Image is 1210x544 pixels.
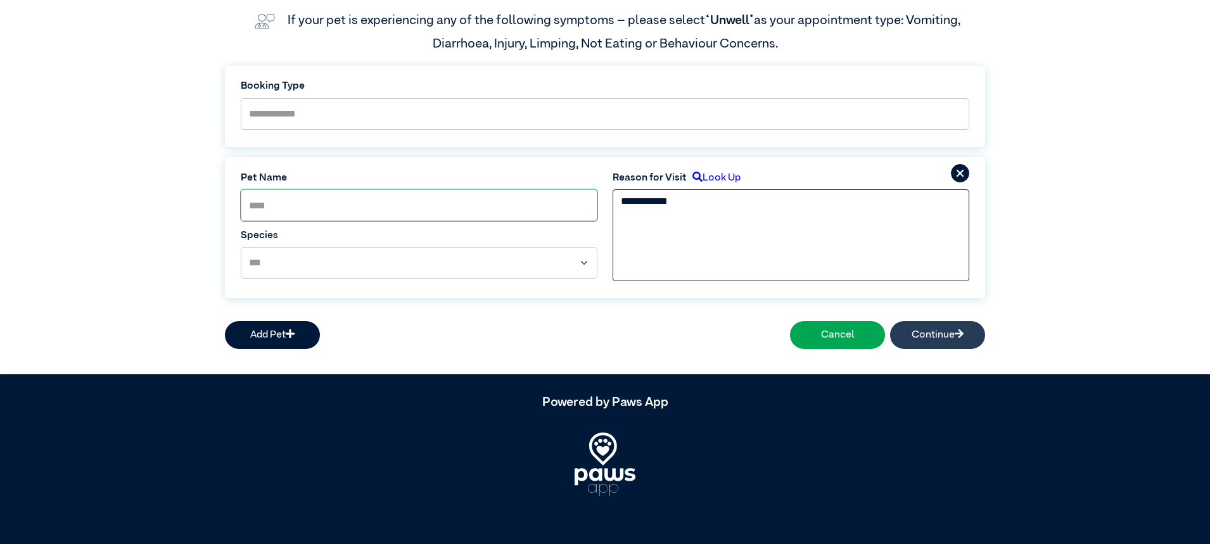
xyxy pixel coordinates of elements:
img: PawsApp [575,433,635,496]
button: Add Pet [225,321,320,349]
button: Cancel [790,321,885,349]
h5: Powered by Paws App [225,395,985,410]
img: vet [250,9,280,34]
label: Pet Name [241,170,597,186]
label: Look Up [687,170,741,186]
label: Reason for Visit [613,170,687,186]
label: If your pet is experiencing any of the following symptoms – please select as your appointment typ... [288,14,963,49]
label: Species [241,228,597,243]
label: Booking Type [241,79,969,94]
button: Continue [890,321,985,349]
span: “Unwell” [705,14,754,27]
